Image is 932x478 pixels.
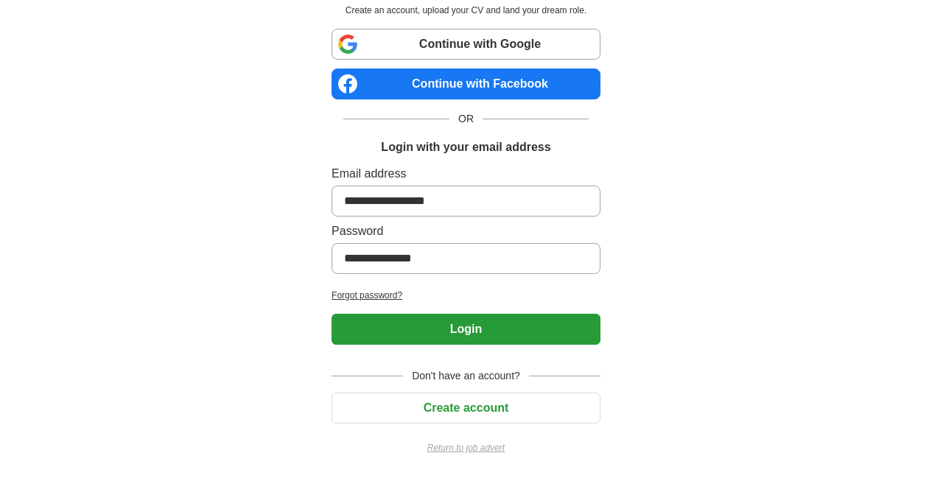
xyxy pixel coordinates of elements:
a: Continue with Facebook [332,68,600,99]
button: Create account [332,393,600,423]
a: Create account [332,401,600,414]
label: Password [332,222,600,240]
label: Email address [332,165,600,183]
button: Login [332,314,600,345]
h1: Login with your email address [381,138,550,156]
a: Return to job advert [332,441,600,454]
span: OR [449,111,483,127]
p: Create an account, upload your CV and land your dream role. [334,4,598,17]
a: Continue with Google [332,29,600,60]
a: Forgot password? [332,289,600,302]
span: Don't have an account? [403,368,529,384]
